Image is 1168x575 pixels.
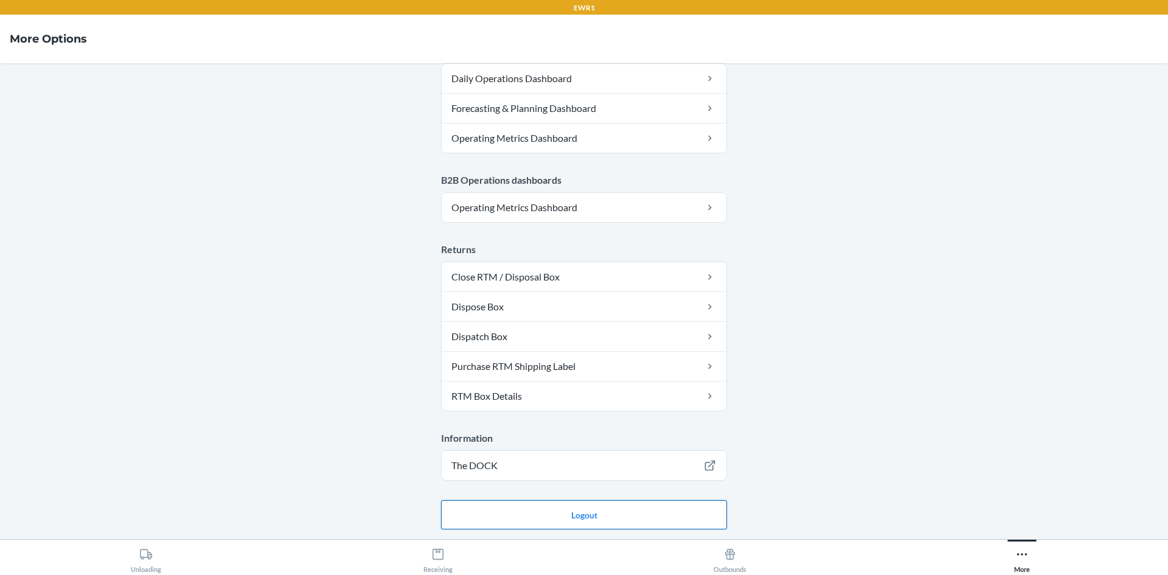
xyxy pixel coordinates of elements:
a: Dispose Box [442,292,726,321]
button: Logout [441,500,727,529]
a: Daily Operations Dashboard [442,64,726,93]
a: The DOCK [442,451,726,480]
div: More [1014,543,1030,573]
a: Dispatch Box [442,322,726,351]
p: B2B Operations dashboards [441,173,727,187]
a: Operating Metrics Dashboard [442,124,726,153]
a: Purchase RTM Shipping Label [442,352,726,381]
button: Receiving [292,540,584,573]
p: EWR1 [574,2,595,13]
div: Unloading [131,543,161,573]
p: Information [441,431,727,445]
a: Forecasting & Planning Dashboard [442,94,726,123]
p: Returns [441,242,727,257]
a: Operating Metrics Dashboard [442,193,726,222]
a: RTM Box Details [442,382,726,411]
div: Receiving [423,543,453,573]
h4: More Options [10,31,87,47]
button: Outbounds [584,540,876,573]
a: Close RTM / Disposal Box [442,262,726,291]
div: Outbounds [714,543,746,573]
button: More [876,540,1168,573]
